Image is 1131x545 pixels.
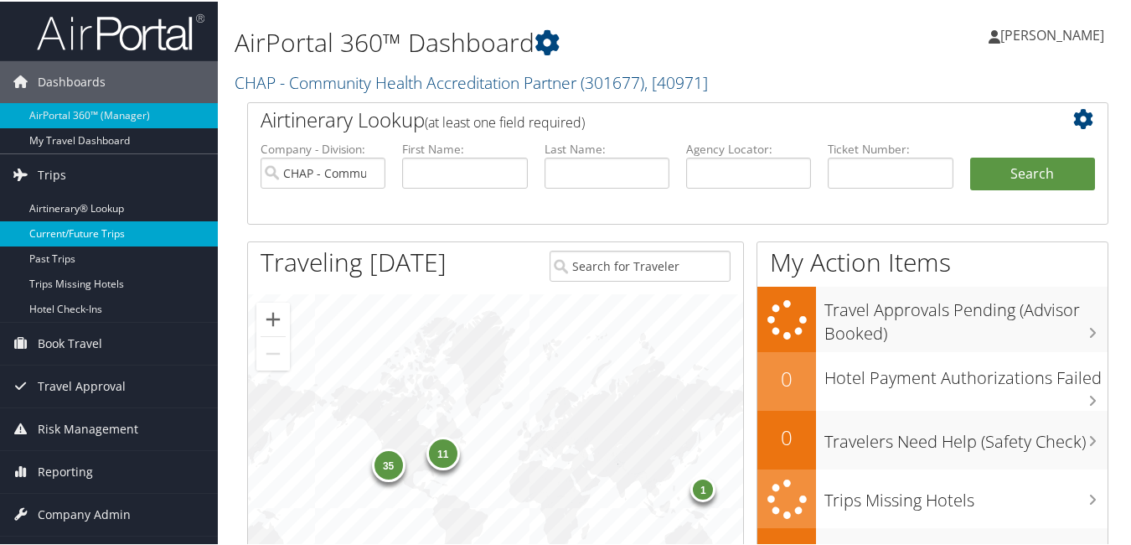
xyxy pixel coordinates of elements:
[38,153,66,195] span: Trips
[38,60,106,101] span: Dashboards
[371,446,405,480] div: 35
[38,492,131,534] span: Company Admin
[690,475,715,501] div: 1
[828,139,953,156] label: Ticket Number:
[824,356,1108,388] h3: Hotel Payment Authorizations Failed
[757,243,1108,278] h1: My Action Items
[38,321,102,363] span: Book Travel
[425,112,585,130] span: (at least one field required)
[686,139,811,156] label: Agency Locator:
[550,249,731,280] input: Search for Traveler
[644,70,708,92] span: , [ 40971 ]
[824,420,1108,452] h3: Travelers Need Help (Safety Check)
[37,11,204,50] img: airportal-logo.png
[256,335,290,369] button: Zoom out
[256,301,290,335] button: Zoom in
[581,70,644,92] span: ( 301677 )
[545,139,669,156] label: Last Name:
[824,479,1108,511] h3: Trips Missing Hotels
[261,139,385,156] label: Company - Division:
[235,23,825,59] h1: AirPortal 360™ Dashboard
[824,288,1108,344] h3: Travel Approvals Pending (Advisor Booked)
[38,449,93,491] span: Reporting
[757,363,816,392] h2: 0
[989,8,1121,59] a: [PERSON_NAME]
[38,364,126,406] span: Travel Approval
[757,409,1108,468] a: 0Travelers Need Help (Safety Check)
[757,422,816,450] h2: 0
[757,285,1108,350] a: Travel Approvals Pending (Advisor Booked)
[757,350,1108,409] a: 0Hotel Payment Authorizations Failed
[235,70,708,92] a: CHAP - Community Health Accreditation Partner
[402,139,527,156] label: First Name:
[1000,24,1104,43] span: [PERSON_NAME]
[426,434,459,468] div: 11
[38,407,138,449] span: Risk Management
[757,468,1108,527] a: Trips Missing Hotels
[261,104,1024,132] h2: Airtinerary Lookup
[970,156,1095,189] button: Search
[261,243,447,278] h1: Traveling [DATE]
